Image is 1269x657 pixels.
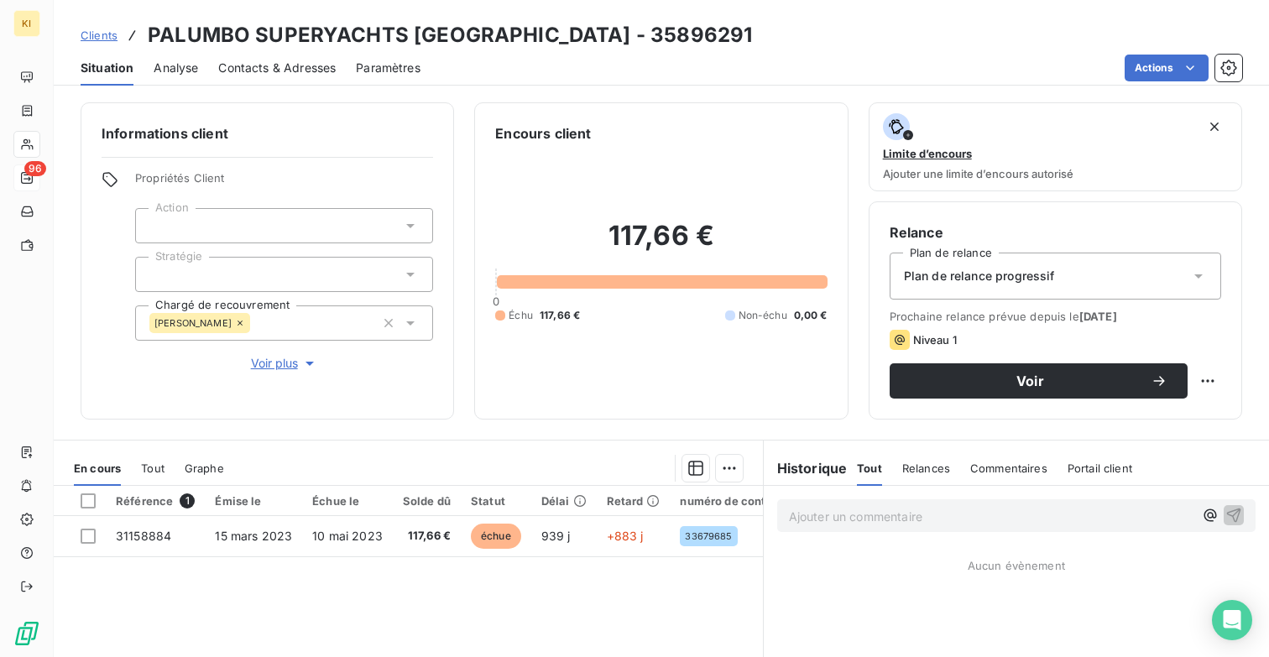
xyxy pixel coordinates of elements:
input: Ajouter une valeur [149,267,163,282]
span: Contacts & Adresses [218,60,336,76]
div: numéro de contrat [680,494,781,508]
div: Émise le [215,494,292,508]
span: Ajouter une limite d’encours autorisé [883,167,1073,180]
span: +883 j [607,529,644,543]
div: Open Intercom Messenger [1212,600,1252,640]
span: 33679685 [685,531,732,541]
h6: Relance [890,222,1221,242]
img: Logo LeanPay [13,620,40,647]
div: Solde dû [403,494,451,508]
div: Retard [607,494,661,508]
h6: Encours client [495,123,591,143]
input: Ajouter une valeur [250,315,264,331]
span: Voir [910,374,1151,388]
span: Aucun évènement [968,559,1065,572]
button: Actions [1125,55,1209,81]
h3: PALUMBO SUPERYACHTS [GEOGRAPHIC_DATA] - 35896291 [148,20,752,50]
span: Voir plus [251,355,318,372]
span: [PERSON_NAME] [154,318,232,328]
span: échue [471,524,521,549]
div: KI [13,10,40,37]
span: 0,00 € [794,308,828,323]
span: Relances [902,461,950,475]
button: Voir [890,363,1188,399]
span: Graphe [185,461,224,475]
span: Analyse [154,60,198,76]
span: Plan de relance progressif [904,268,1055,284]
span: Portail client [1068,461,1132,475]
span: 939 j [541,529,571,543]
button: Voir plus [135,354,433,373]
span: Commentaires [970,461,1047,475]
span: Situation [81,60,133,76]
a: Clients [81,27,117,44]
span: Tout [141,461,164,475]
span: Paramètres [356,60,420,76]
span: En cours [74,461,121,475]
h2: 117,66 € [495,219,827,269]
span: Non-échu [739,308,787,323]
span: 117,66 € [540,308,580,323]
input: Ajouter une valeur [149,218,163,233]
span: Prochaine relance prévue depuis le [890,310,1221,323]
h6: Informations client [102,123,433,143]
div: Délai [541,494,587,508]
span: 31158884 [116,529,171,543]
span: 1 [180,493,195,508]
span: Tout [857,461,882,475]
span: [DATE] [1079,310,1117,323]
span: 96 [24,161,46,176]
span: 15 mars 2023 [215,529,292,543]
span: 117,66 € [403,528,451,545]
span: Propriétés Client [135,171,433,195]
span: 0 [493,295,499,308]
span: Niveau 1 [913,333,957,347]
span: 10 mai 2023 [312,529,383,543]
h6: Historique [764,458,848,478]
div: Référence [116,493,195,508]
button: Limite d’encoursAjouter une limite d’encours autorisé [869,102,1242,191]
span: Échu [509,308,533,323]
div: Échue le [312,494,383,508]
span: Limite d’encours [883,147,972,160]
span: Clients [81,29,117,42]
div: Statut [471,494,521,508]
